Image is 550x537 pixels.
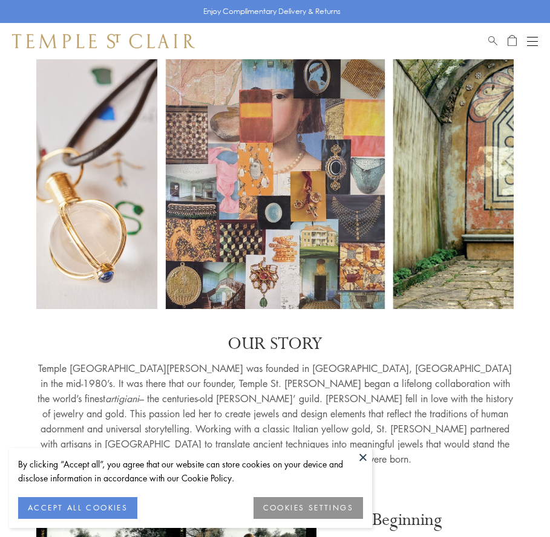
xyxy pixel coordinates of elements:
p: Enjoy Complimentary Delivery & Returns [203,5,341,18]
p: OUR STORY [36,333,514,355]
p: The Beginning [341,509,514,531]
em: artigiani [105,392,139,405]
a: Open Shopping Bag [508,34,517,48]
button: Open navigation [527,34,538,48]
button: COOKIES SETTINGS [254,497,363,519]
a: Search [488,34,497,48]
div: By clicking “Accept all”, you agree that our website can store cookies on your device and disclos... [18,457,363,485]
p: Temple [GEOGRAPHIC_DATA][PERSON_NAME] was founded in [GEOGRAPHIC_DATA], [GEOGRAPHIC_DATA] in the ... [36,361,514,467]
button: ACCEPT ALL COOKIES [18,497,137,519]
img: Temple St. Clair [12,34,195,48]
